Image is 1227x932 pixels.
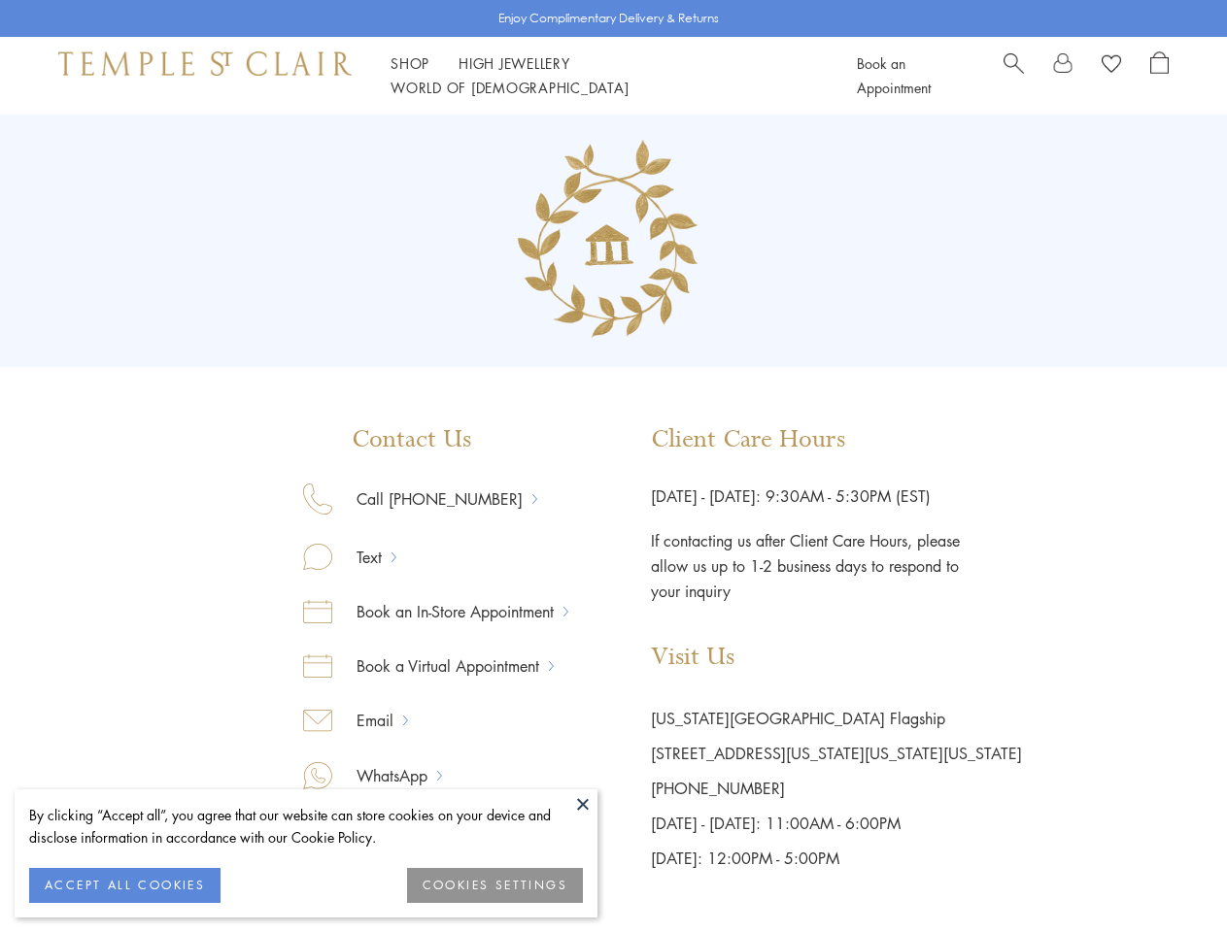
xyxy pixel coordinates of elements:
a: Text [332,545,392,570]
p: Client Care Hours [651,425,1022,454]
a: Book an Appointment [857,53,931,97]
button: COOKIES SETTINGS [407,868,583,903]
nav: Main navigation [391,51,813,100]
p: Contact Us [303,425,568,454]
div: By clicking “Accept all”, you agree that our website can store cookies on your device and disclos... [29,804,583,849]
a: [STREET_ADDRESS][US_STATE][US_STATE][US_STATE] [651,743,1022,764]
a: Call [PHONE_NUMBER] [332,486,532,512]
a: High JewelleryHigh Jewellery [459,53,570,73]
p: [DATE]: 12:00PM - 5:00PM [651,841,1022,876]
img: Group_135.png [494,122,733,360]
a: [PHONE_NUMBER] [651,778,785,799]
p: Enjoy Complimentary Delivery & Returns [498,9,719,28]
a: Email [332,708,403,733]
p: [US_STATE][GEOGRAPHIC_DATA] Flagship [651,701,1022,736]
a: View Wishlist [1102,51,1121,81]
a: Search [1004,51,1024,100]
a: Open Shopping Bag [1150,51,1169,100]
a: ShopShop [391,53,429,73]
p: If contacting us after Client Care Hours, please allow us up to 1-2 business days to respond to y... [651,509,962,604]
p: Visit Us [651,643,1022,672]
img: Temple St. Clair [58,51,352,75]
a: World of [DEMOGRAPHIC_DATA]World of [DEMOGRAPHIC_DATA] [391,78,629,97]
a: WhatsApp [332,763,437,788]
a: Book a Virtual Appointment [332,653,549,679]
p: [DATE] - [DATE]: 9:30AM - 5:30PM (EST) [651,483,1022,509]
a: Book an In-Store Appointment [332,599,563,624]
p: [DATE] - [DATE]: 11:00AM - 6:00PM [651,806,1022,841]
button: ACCEPT ALL COOKIES [29,868,221,903]
iframe: Gorgias live chat messenger [1130,841,1208,913]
